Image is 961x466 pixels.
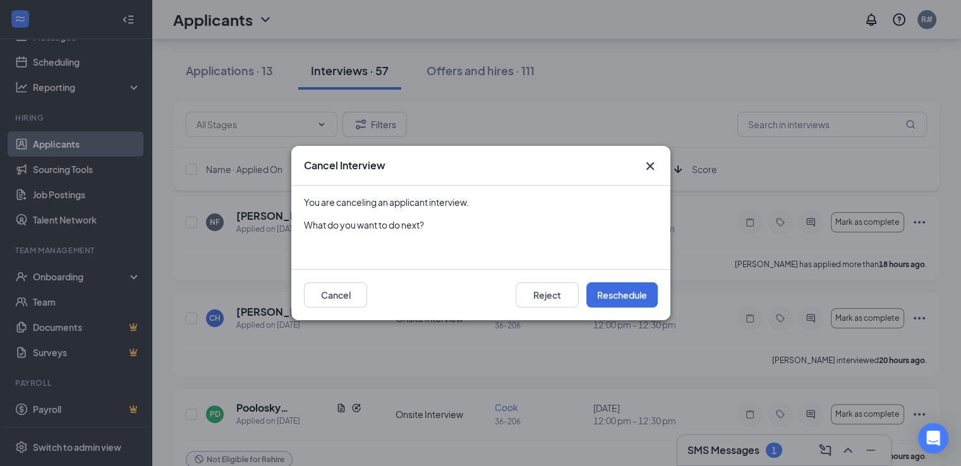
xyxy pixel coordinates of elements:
svg: Cross [643,158,658,174]
div: What do you want to do next? [304,218,658,231]
button: Reject [516,282,579,308]
h3: Cancel Interview [304,158,385,172]
div: Open Intercom Messenger [918,423,948,453]
button: Reschedule [586,282,658,308]
button: Close [643,158,658,174]
button: Cancel [304,282,367,308]
div: You are canceling an applicant interview. [304,196,658,208]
